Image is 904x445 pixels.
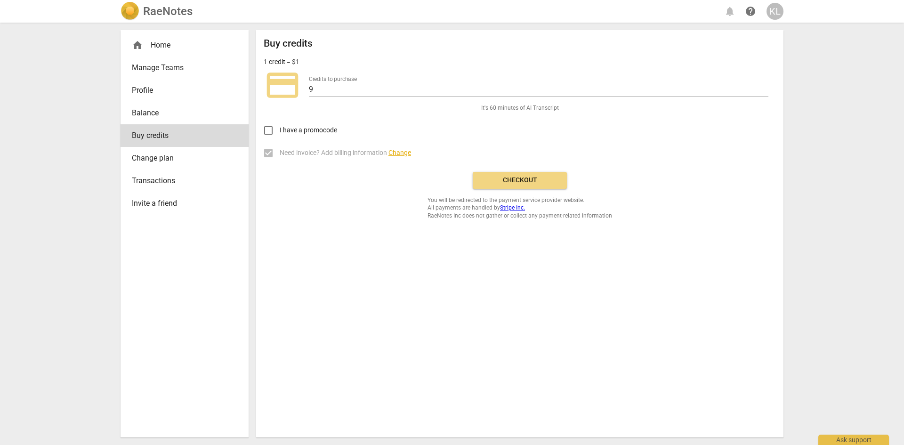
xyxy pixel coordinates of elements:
button: KL [767,3,783,20]
span: It's 60 minutes of AI Transcript [481,104,559,112]
a: Stripe Inc. [500,204,525,211]
p: 1 credit = $1 [264,57,299,67]
label: Credits to purchase [309,76,357,82]
a: Transactions [121,170,249,192]
div: Home [121,34,249,57]
a: Change plan [121,147,249,170]
h2: RaeNotes [143,5,193,18]
img: Logo [121,2,139,21]
a: Profile [121,79,249,102]
a: Balance [121,102,249,124]
div: Ask support [818,435,889,445]
a: Help [742,3,759,20]
a: Invite a friend [121,192,249,215]
button: Checkout [473,172,567,189]
span: Balance [132,107,230,119]
span: You will be redirected to the payment service provider website. All payments are handled by RaeNo... [428,196,612,220]
span: Manage Teams [132,62,230,73]
span: Change plan [132,153,230,164]
span: Change [388,149,411,156]
span: credit_card [264,66,301,104]
span: Need invoice? Add billing information [280,148,411,158]
span: Buy credits [132,130,230,141]
span: Invite a friend [132,198,230,209]
a: Manage Teams [121,57,249,79]
span: home [132,40,143,51]
a: LogoRaeNotes [121,2,193,21]
span: Checkout [480,176,559,185]
span: Transactions [132,175,230,186]
a: Buy credits [121,124,249,147]
span: I have a promocode [280,125,337,135]
span: Profile [132,85,230,96]
h2: Buy credits [264,38,313,49]
div: Home [132,40,230,51]
span: help [745,6,756,17]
